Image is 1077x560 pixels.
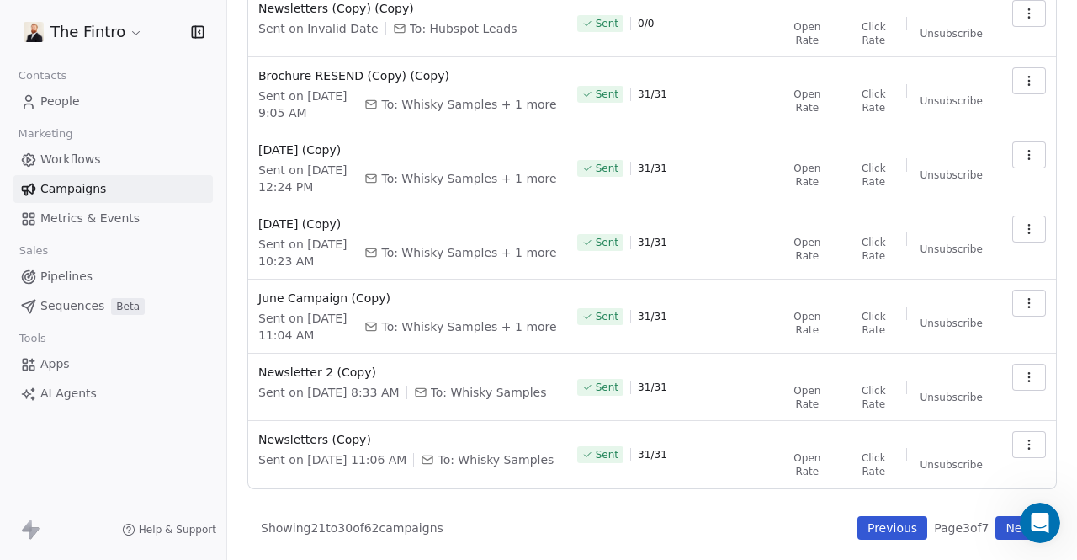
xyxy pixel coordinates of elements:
[80,431,93,445] button: Gif picker
[855,384,893,411] span: Click Rate
[27,136,263,169] div: Thank you for your patience, [PERSON_NAME]!
[270,64,310,81] div: thanks
[40,385,97,403] span: AI Agents
[381,170,556,187] span: To: Whisky Samples + 1 more
[50,21,125,43] span: The Fintro
[20,18,146,46] button: The Fintro
[295,7,326,37] div: Close
[596,236,618,249] span: Sent
[438,451,554,468] span: To: Whisky Samples
[920,168,983,182] span: Unsubscribe
[12,326,53,351] span: Tools
[40,268,93,285] span: Pipelines
[431,384,547,401] span: To: Whisky Samples
[920,391,983,404] span: Unsubscribe
[596,310,618,323] span: Sent
[111,298,145,315] span: Beta
[178,343,323,380] div: Thanks, that's great
[13,350,213,378] a: Apps
[788,451,827,478] span: Open Rate
[788,162,827,189] span: Open Rate
[855,451,893,478] span: Click Rate
[13,104,323,126] div: [DATE]
[258,141,557,158] span: [DATE] (Copy)
[995,516,1043,540] button: Next
[258,431,557,448] span: Newsletters (Copy)
[258,88,351,121] span: Sent on [DATE] 9:05 AM
[13,126,323,320] div: Harinder says…
[638,310,667,323] span: 31 / 31
[257,54,323,91] div: thanks
[13,292,213,320] a: SequencesBeta
[11,63,74,88] span: Contacts
[934,520,989,536] span: Page 3 of 7
[27,179,263,211] div: Your domain has been removed from "In Review" status.
[13,263,213,291] a: Pipelines
[13,380,213,408] a: AI Agents
[13,175,213,203] a: Campaigns
[596,448,618,461] span: Sent
[53,431,66,445] button: Emoji picker
[40,93,80,110] span: People
[11,121,80,147] span: Marketing
[638,381,667,394] span: 31 / 31
[788,310,827,337] span: Open Rate
[40,355,70,373] span: Apps
[596,88,618,101] span: Sent
[40,297,104,315] span: Sequences
[258,236,351,269] span: Sent on [DATE] 10:23 AM
[381,318,556,335] span: To: Whisky Samples + 1 more
[258,162,351,195] span: Sent on [DATE] 12:24 PM
[40,180,106,198] span: Campaigns
[855,88,893,115] span: Click Rate
[258,451,406,468] span: Sent on [DATE] 11:06 AM
[82,21,210,38] p: The team can also help
[139,523,216,536] span: Help & Support
[855,310,893,337] span: Click Rate
[1020,503,1060,543] iframe: Intercom live chat
[13,205,213,232] a: Metrics & Events
[11,7,43,39] button: go back
[638,88,667,101] span: 31 / 31
[855,162,893,189] span: Click Rate
[258,290,557,307] span: June Campaign (Copy)
[14,396,322,424] textarea: Message…
[82,8,102,21] h1: Fin
[26,431,40,445] button: Upload attachment
[258,364,557,381] span: Newsletter 2 (Copy)
[27,264,263,296] div: Please feel free to reach out for any other questions, I am happy to help:)
[24,22,44,42] img: Chris%20Bowyer%201.jpg
[258,20,379,37] span: Sent on Invalid Date
[788,88,827,115] span: Open Rate
[788,384,827,411] span: Open Rate
[381,96,556,113] span: To: Whisky Samples + 1 more
[48,9,75,36] img: Profile image for Fin
[855,236,893,263] span: Click Rate
[192,353,310,370] div: Thanks, that's great
[289,424,316,451] button: Send a message…
[920,243,983,256] span: Unsubscribe
[381,244,556,261] span: To: Whisky Samples + 1 more
[258,67,557,84] span: Brochure RESEND (Copy) (Copy)
[638,236,667,249] span: 31 / 31
[638,162,667,175] span: 31 / 31
[857,516,927,540] button: Previous
[596,17,618,30] span: Sent
[920,27,983,40] span: Unsubscribe
[122,523,216,536] a: Help & Support
[13,54,323,104] div: Chris says…
[258,310,351,344] span: Sent on [DATE] 11:04 AM
[107,431,120,445] button: Start recording
[920,458,983,472] span: Unsubscribe
[638,17,654,30] span: 0 / 0
[263,7,295,39] button: Home
[13,88,213,115] a: People
[920,94,983,108] span: Unsubscribe
[258,216,557,232] span: [DATE] (Copy)
[788,236,827,263] span: Open Rate
[40,210,140,227] span: Metrics & Events
[788,20,827,47] span: Open Rate
[855,20,893,47] span: Click Rate
[13,146,213,173] a: Workflows
[638,448,667,461] span: 31 / 31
